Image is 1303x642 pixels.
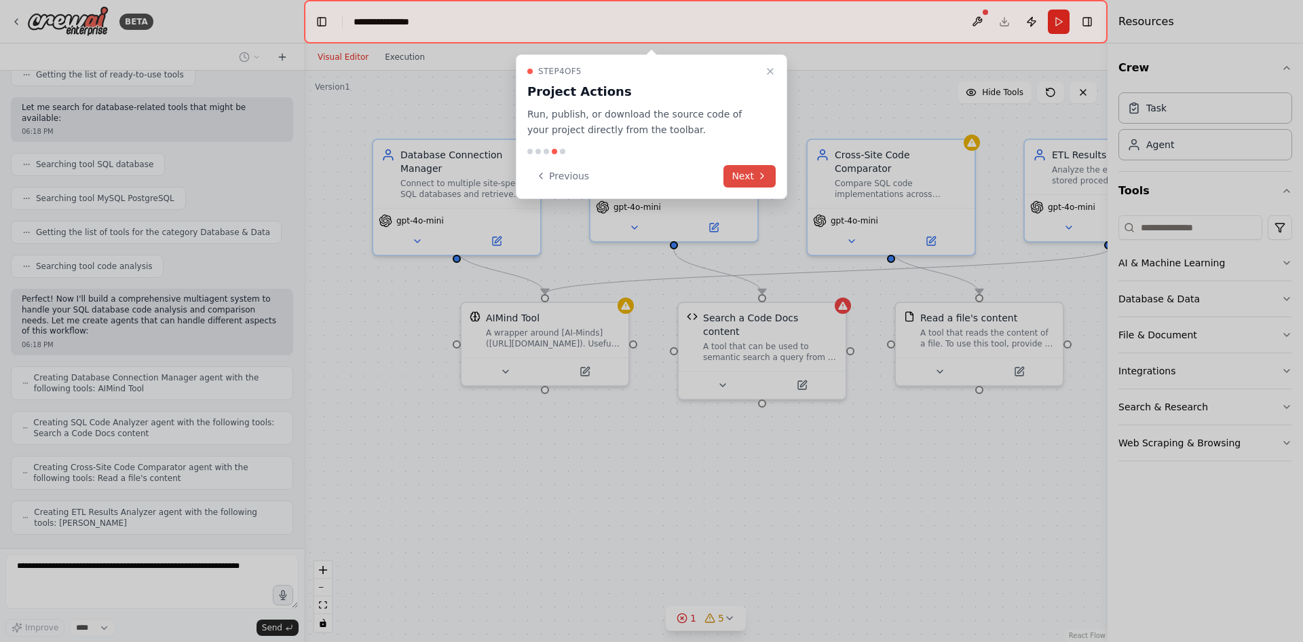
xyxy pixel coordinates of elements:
button: Close walkthrough [762,63,778,79]
button: Next [723,165,776,188]
h3: Project Actions [527,82,759,101]
span: Step 4 of 5 [538,66,582,77]
button: Previous [527,165,597,188]
button: Hide left sidebar [312,12,331,31]
p: Run, publish, or download the source code of your project directly from the toolbar. [527,107,759,138]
